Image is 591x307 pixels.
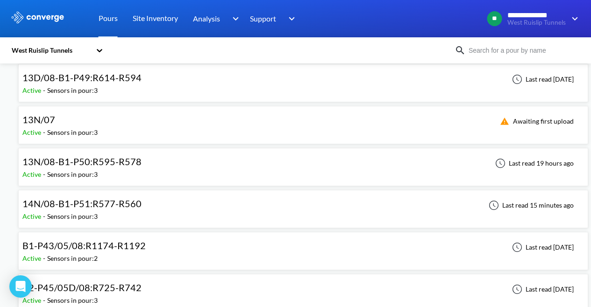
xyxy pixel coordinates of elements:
[22,198,142,209] span: 14N/08-B1-P51:R577-R560
[47,127,98,138] div: Sensors in pour: 3
[22,170,43,178] span: Active
[43,170,47,178] span: -
[18,117,588,125] a: 13N/07Active-Sensors in pour:3Awaiting first upload
[43,86,47,94] span: -
[22,72,142,83] span: 13D/08-B1-P49:R614-R594
[22,296,43,304] span: Active
[43,212,47,220] span: -
[47,295,98,306] div: Sensors in pour: 3
[283,13,298,24] img: downArrow.svg
[22,212,43,220] span: Active
[494,116,577,127] div: Awaiting first upload
[566,13,581,24] img: downArrow.svg
[507,242,577,253] div: Last read [DATE]
[47,253,98,264] div: Sensors in pour: 2
[11,11,65,23] img: logo_ewhite.svg
[22,156,142,167] span: 13N/08-B1-P50:R595-R578
[47,169,98,180] div: Sensors in pour: 3
[43,128,47,136] span: -
[22,86,43,94] span: Active
[22,240,146,251] span: B1-P43/05/08:R1174-R1192
[22,254,43,262] span: Active
[226,13,241,24] img: downArrow.svg
[490,158,577,169] div: Last read 19 hours ago
[11,45,91,56] div: West Ruislip Tunnels
[47,85,98,96] div: Sensors in pour: 3
[250,13,276,24] span: Support
[9,275,32,298] div: Open Intercom Messenger
[22,282,142,293] span: B2-P45/05D/08:R725-R742
[507,19,566,26] span: West Ruislip Tunnels
[47,211,98,222] div: Sensors in pour: 3
[455,45,466,56] img: icon-search.svg
[507,284,577,295] div: Last read [DATE]
[43,296,47,304] span: -
[18,285,588,293] a: B2-P45/05D/08:R725-R742Active-Sensors in pour:3Last read [DATE]
[18,243,588,251] a: B1-P43/05/08:R1174-R1192Active-Sensors in pour:2Last read [DATE]
[22,128,43,136] span: Active
[507,74,577,85] div: Last read [DATE]
[18,75,588,83] a: 13D/08-B1-P49:R614-R594Active-Sensors in pour:3Last read [DATE]
[18,201,588,209] a: 14N/08-B1-P51:R577-R560Active-Sensors in pour:3Last read 15 minutes ago
[484,200,577,211] div: Last read 15 minutes ago
[43,254,47,262] span: -
[466,45,579,56] input: Search for a pour by name
[22,114,55,125] span: 13N/07
[193,13,220,24] span: Analysis
[18,159,588,167] a: 13N/08-B1-P50:R595-R578Active-Sensors in pour:3Last read 19 hours ago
